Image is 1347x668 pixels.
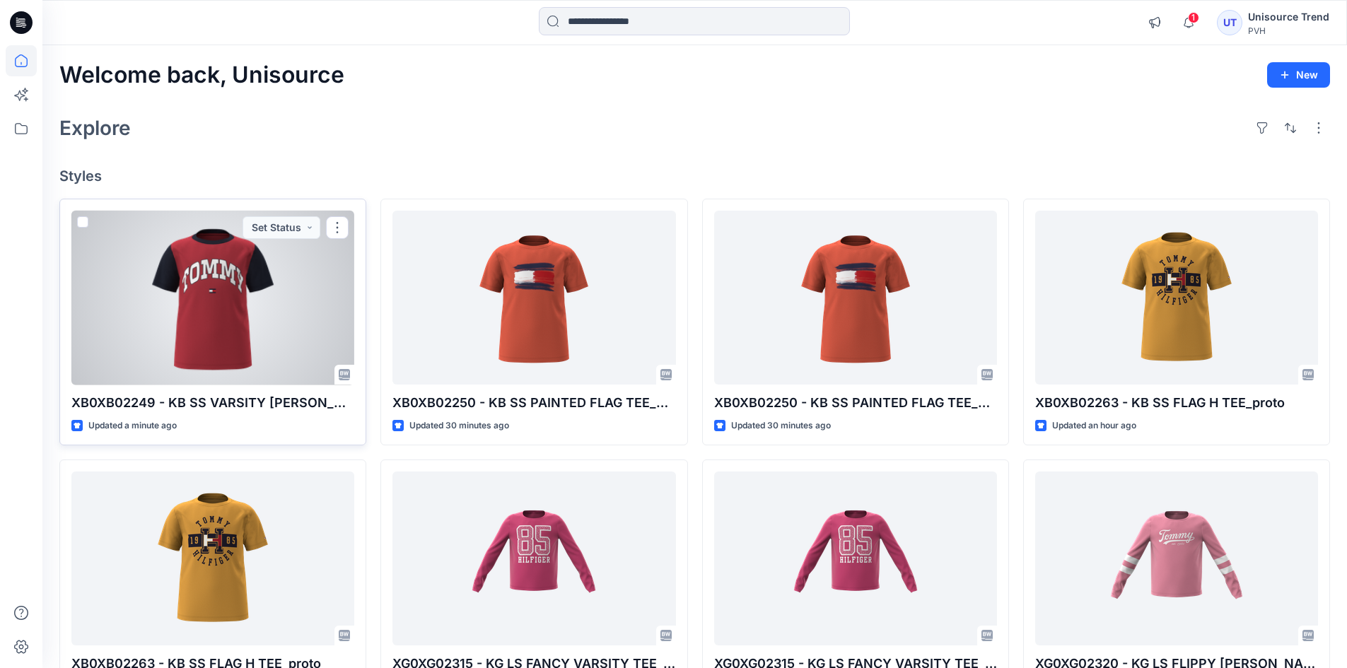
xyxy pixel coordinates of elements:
[88,418,177,433] p: Updated a minute ago
[1035,211,1318,385] a: XB0XB02263 - KB SS FLAG H TEE_proto
[1035,393,1318,413] p: XB0XB02263 - KB SS FLAG H TEE_proto
[1248,8,1329,25] div: Unisource Trend
[392,211,675,385] a: XB0XB02250 - KB SS PAINTED FLAG TEE_proto
[392,393,675,413] p: XB0XB02250 - KB SS PAINTED FLAG TEE_proto
[1052,418,1136,433] p: Updated an hour ago
[714,393,997,413] p: XB0XB02250 - KB SS PAINTED FLAG TEE_proto
[1035,471,1318,646] a: XG0XG02320 - KG LS FLIPPY TOMMY SCRIPT TEE_proto
[59,62,344,88] h2: Welcome back, Unisource
[1267,62,1330,88] button: New
[409,418,509,433] p: Updated 30 minutes ago
[714,211,997,385] a: XB0XB02250 - KB SS PAINTED FLAG TEE_proto
[71,211,354,385] a: XB0XB02249 - KB SS VARSITY TOMMY TEE_proto
[714,471,997,646] a: XG0XG02315 - KG LS FANCY VARSITY TEE_proto
[59,117,131,139] h2: Explore
[1188,12,1199,23] span: 1
[59,168,1330,184] h4: Styles
[731,418,831,433] p: Updated 30 minutes ago
[392,471,675,646] a: XG0XG02315 - KG LS FANCY VARSITY TEE_proto
[1248,25,1329,36] div: PVH
[71,471,354,646] a: XB0XB02263 - KB SS FLAG H TEE_proto
[1217,10,1242,35] div: UT
[71,393,354,413] p: XB0XB02249 - KB SS VARSITY [PERSON_NAME] TEE_proto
